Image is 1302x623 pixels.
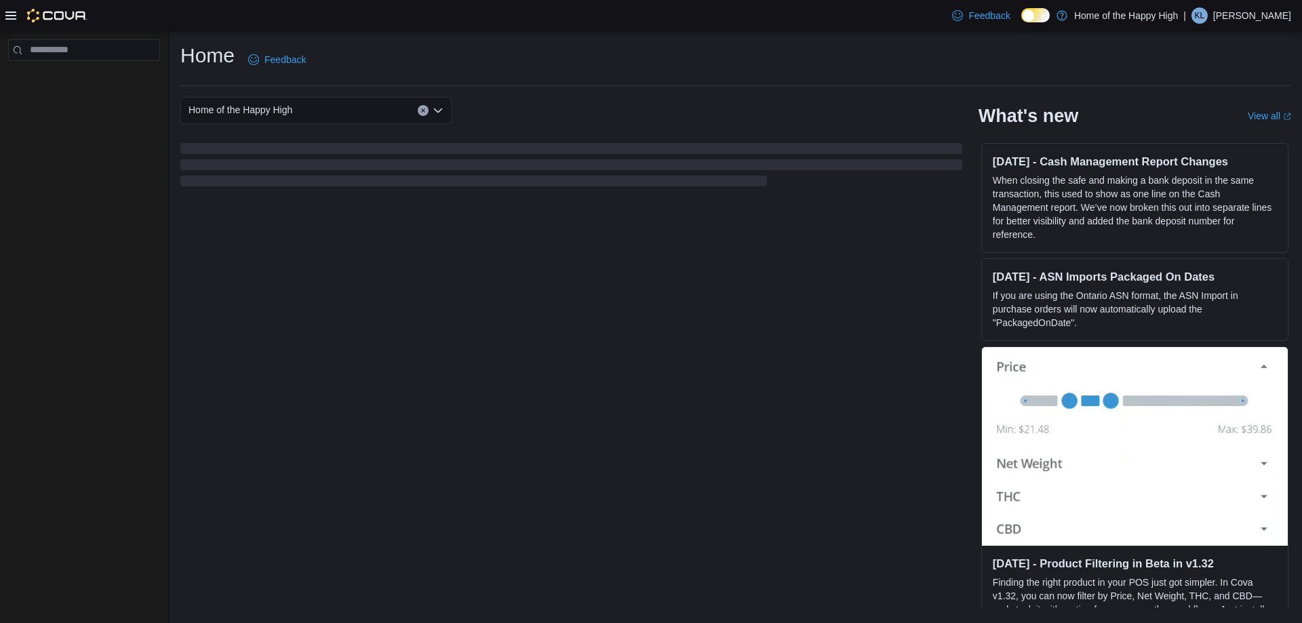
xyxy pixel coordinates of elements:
[189,102,292,118] span: Home of the Happy High
[1183,7,1186,24] p: |
[1021,8,1050,22] input: Dark Mode
[180,146,962,189] span: Loading
[1195,7,1205,24] span: KL
[993,155,1277,168] h3: [DATE] - Cash Management Report Changes
[993,289,1277,329] p: If you are using the Ontario ASN format, the ASN Import in purchase orders will now automatically...
[418,105,429,116] button: Clear input
[1213,7,1291,24] p: [PERSON_NAME]
[1021,22,1022,23] span: Dark Mode
[433,105,443,116] button: Open list of options
[979,105,1078,127] h2: What's new
[947,2,1015,29] a: Feedback
[8,64,160,96] nav: Complex example
[243,46,311,73] a: Feedback
[27,9,87,22] img: Cova
[968,9,1010,22] span: Feedback
[264,53,306,66] span: Feedback
[1074,7,1178,24] p: Home of the Happy High
[1191,7,1208,24] div: Kara Ludwar
[993,174,1277,241] p: When closing the safe and making a bank deposit in the same transaction, this used to show as one...
[180,42,235,69] h1: Home
[993,557,1277,570] h3: [DATE] - Product Filtering in Beta in v1.32
[993,270,1277,283] h3: [DATE] - ASN Imports Packaged On Dates
[1248,110,1291,121] a: View allExternal link
[1283,113,1291,121] svg: External link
